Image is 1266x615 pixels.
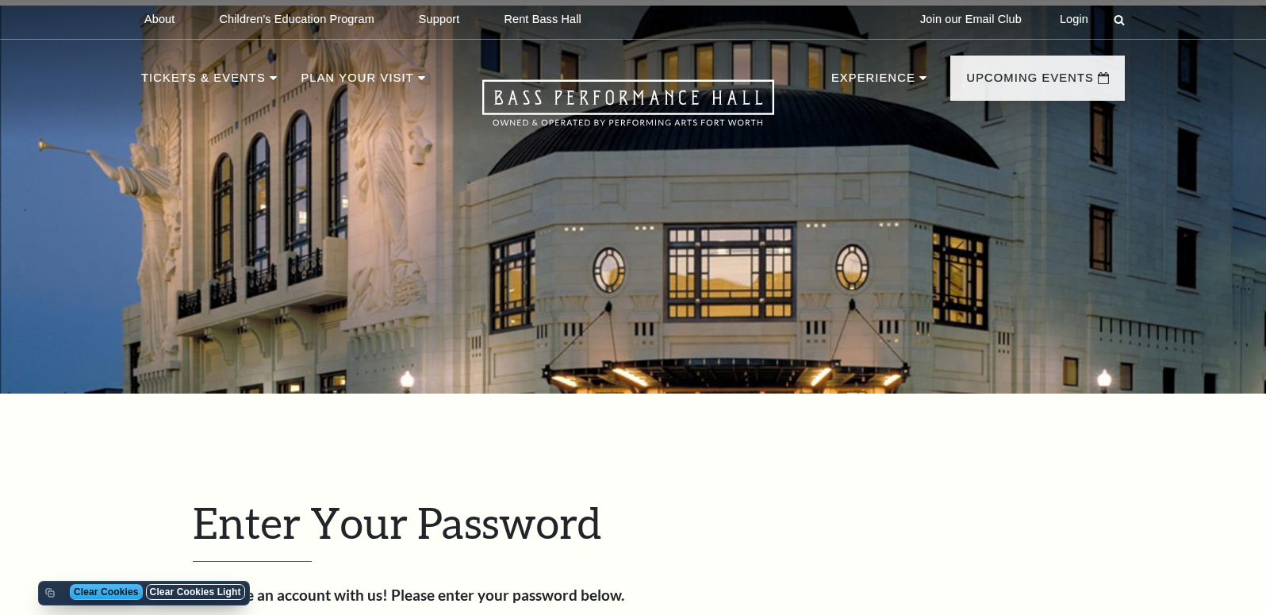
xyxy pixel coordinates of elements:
p: Rent Bass Hall [504,13,581,26]
p: Upcoming Events [966,68,1094,97]
strong: Please enter your password below. [391,586,624,604]
p: About [144,13,175,26]
p: Experience [831,68,915,97]
span: Enter Your Password [193,497,601,548]
p: Children's Education Program [219,13,374,26]
p: Support [419,13,460,26]
p: Plan Your Visit [301,68,413,97]
strong: You have an account with us! [193,586,388,604]
p: Tickets & Events [141,68,266,97]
